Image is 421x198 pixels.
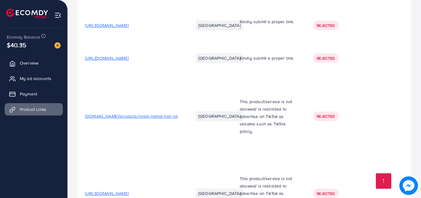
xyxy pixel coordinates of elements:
[6,9,48,18] img: logo
[85,55,129,61] span: [URL][DOMAIN_NAME]
[240,99,292,134] span: This product/service is not allowed/ is restricted to advertise on TikTok as violates such as Tik...
[240,54,298,62] p: Kindly submit a proper link.
[5,72,63,85] a: My ad accounts
[5,103,63,116] a: Product Links
[54,42,61,48] img: image
[85,190,129,196] span: [URL][DOMAIN_NAME]
[196,111,243,121] li: [GEOGRAPHIC_DATA]
[7,40,26,49] span: $40.35
[85,113,178,119] span: [DOMAIN_NAME]/products/rivaaj-mahal-hair-oil
[5,57,63,69] a: Overview
[20,60,38,66] span: Overview
[20,91,37,97] span: Payment
[20,106,46,112] span: Product Links
[196,20,243,30] li: [GEOGRAPHIC_DATA]
[317,56,335,61] span: Rejected
[7,34,40,40] span: Ecomdy Balance
[196,53,243,63] li: [GEOGRAPHIC_DATA]
[317,114,335,119] span: Rejected
[317,23,335,28] span: Rejected
[240,18,298,25] p: Kindly submit a proper link.
[317,191,335,196] span: Rejected
[85,22,129,28] span: [URL][DOMAIN_NAME]
[5,88,63,100] a: Payment
[20,75,51,82] span: My ad accounts
[54,12,62,19] img: menu
[399,176,418,195] img: image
